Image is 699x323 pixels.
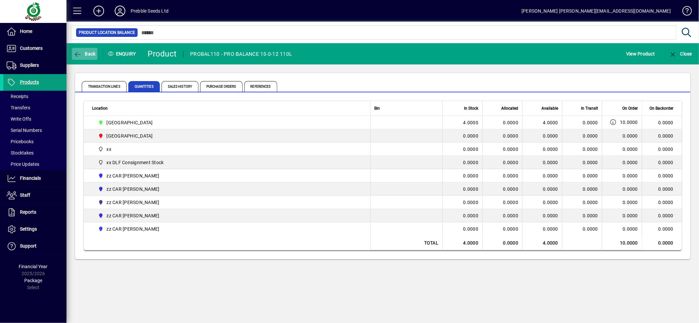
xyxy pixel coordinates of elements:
span: Suppliers [20,62,39,68]
span: 0.0000 [583,226,598,232]
td: 0.0000 [442,222,482,236]
span: Write Offs [7,116,31,122]
td: 0.0000 [522,182,562,196]
a: Reports [3,204,66,221]
span: View Product [626,49,655,59]
span: Home [20,29,32,34]
app-page-header-button: Back [66,48,103,60]
span: 0.0000 [583,200,598,205]
td: 0.0000 [522,222,562,236]
div: Enquiry [103,49,143,59]
span: 0.0000 [583,120,598,125]
td: 0.0000 [642,209,682,222]
span: CHRISTCHURCH [95,119,363,127]
span: Package [24,278,42,283]
a: Stocktakes [3,147,66,159]
span: 0.0000 [583,147,598,152]
a: Settings [3,221,66,238]
span: Close [669,51,692,56]
td: 0.0000 [522,156,562,169]
td: 4.0000 [522,236,562,251]
span: Bin [375,105,380,112]
span: Product Location Balance [79,29,135,36]
td: 0.0000 [522,169,562,182]
a: Knowledge Base [677,1,691,23]
span: zz CAR CRAIG G [95,198,363,206]
span: 10.0000 [620,119,638,126]
span: On Backorder [649,105,673,112]
td: 0.0000 [642,143,682,156]
td: 0.0000 [642,156,682,169]
span: 0.0000 [623,186,638,192]
span: Pricebooks [7,139,34,144]
span: zz CAR [PERSON_NAME] [107,226,160,232]
span: xx DLF Consignment Stock [95,159,363,166]
span: zz CAR MATT [95,212,363,220]
span: Purchase Orders [200,81,243,92]
span: zz CAR [PERSON_NAME] [107,212,160,219]
td: 4.0000 [442,116,482,129]
span: 0.0000 [503,173,519,178]
span: 0.0000 [583,133,598,139]
td: 0.0000 [642,236,682,251]
td: 0.0000 [442,182,482,196]
span: Customers [20,46,43,51]
span: 0.0000 [623,146,638,153]
a: Home [3,23,66,40]
span: Sales History [162,81,198,92]
div: PROBAL110 - PRO BALANCE 15-0-12 110L [190,49,292,59]
span: Staff [20,192,30,198]
td: 0.0000 [522,129,562,143]
a: Receipts [3,91,66,102]
td: 0.0000 [442,129,482,143]
span: 0.0000 [503,186,519,192]
span: 0.0000 [583,173,598,178]
td: 4.0000 [442,236,482,251]
span: zz CAR CRAIG B [95,185,363,193]
span: Products [20,79,39,85]
span: 0.0000 [583,160,598,165]
span: Settings [20,226,37,232]
button: Add [88,5,109,17]
span: 0.0000 [583,186,598,192]
button: Profile [109,5,131,17]
span: 0.0000 [503,226,519,232]
app-page-header-button: Close enquiry [662,48,699,60]
td: 0.0000 [642,222,682,236]
td: 0.0000 [442,143,482,156]
td: 0.0000 [442,169,482,182]
button: View Product [625,48,656,60]
span: 0.0000 [623,226,638,232]
td: 0.0000 [522,196,562,209]
a: Staff [3,187,66,204]
span: Receipts [7,94,28,99]
td: 0.0000 [482,236,522,251]
td: 0.0000 [442,156,482,169]
a: Suppliers [3,57,66,74]
span: 0.0000 [503,200,519,205]
span: zz CAR [PERSON_NAME] [107,199,160,206]
span: 0.0000 [623,172,638,179]
td: 0.0000 [642,169,682,182]
span: 0.0000 [503,147,519,152]
span: References [244,81,277,92]
td: 0.0000 [642,182,682,196]
span: [GEOGRAPHIC_DATA] [107,119,153,126]
span: 0.0000 [503,133,519,139]
button: Close [667,48,694,60]
span: 0.0000 [623,199,638,206]
span: Transaction Lines [82,81,127,92]
span: xx [107,146,112,153]
span: Available [541,105,558,112]
span: In Stock [464,105,478,112]
span: 0.0000 [623,133,638,139]
span: In Transit [581,105,598,112]
span: zz CAR CARL [95,172,363,180]
a: Financials [3,170,66,187]
td: 0.0000 [522,209,562,222]
a: Transfers [3,102,66,113]
div: Prebble Seeds Ltd [131,6,169,16]
span: Location [92,105,108,112]
span: Quantities [128,81,160,92]
span: Back [73,51,96,56]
